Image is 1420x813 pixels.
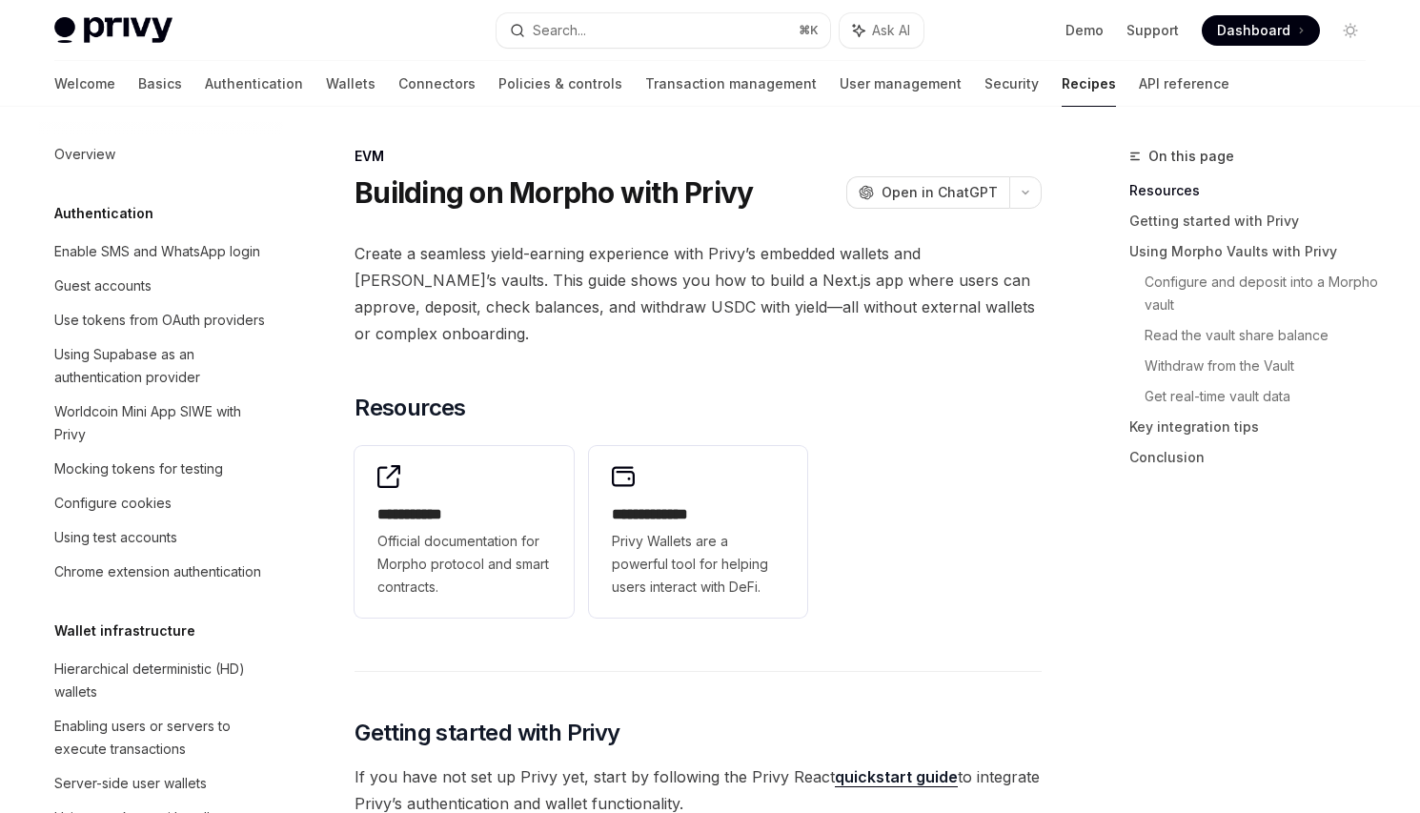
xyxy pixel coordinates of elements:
[1129,442,1381,473] a: Conclusion
[1065,21,1104,40] a: Demo
[799,23,819,38] span: ⌘ K
[326,61,375,107] a: Wallets
[39,337,283,395] a: Using Supabase as an authentication provider
[39,234,283,269] a: Enable SMS and WhatsApp login
[54,274,152,297] div: Guest accounts
[1062,61,1116,107] a: Recipes
[355,393,466,423] span: Resources
[39,303,283,337] a: Use tokens from OAuth providers
[39,486,283,520] a: Configure cookies
[1145,351,1381,381] a: Withdraw from the Vault
[39,652,283,709] a: Hierarchical deterministic (HD) wallets
[1126,21,1179,40] a: Support
[846,176,1009,209] button: Open in ChatGPT
[1139,61,1229,107] a: API reference
[54,457,223,480] div: Mocking tokens for testing
[872,21,910,40] span: Ask AI
[205,61,303,107] a: Authentication
[1129,412,1381,442] a: Key integration tips
[54,560,261,583] div: Chrome extension authentication
[54,658,272,703] div: Hierarchical deterministic (HD) wallets
[1129,236,1381,267] a: Using Morpho Vaults with Privy
[1129,175,1381,206] a: Resources
[355,446,574,618] a: **** **** *Official documentation for Morpho protocol and smart contracts.
[1202,15,1320,46] a: Dashboard
[1145,320,1381,351] a: Read the vault share balance
[54,526,177,549] div: Using test accounts
[54,61,115,107] a: Welcome
[645,61,817,107] a: Transaction management
[835,767,958,787] a: quickstart guide
[398,61,476,107] a: Connectors
[54,620,195,642] h5: Wallet infrastructure
[1148,145,1234,168] span: On this page
[54,17,172,44] img: light logo
[54,143,115,166] div: Overview
[498,61,622,107] a: Policies & controls
[1217,21,1290,40] span: Dashboard
[1129,206,1381,236] a: Getting started with Privy
[840,13,923,48] button: Ask AI
[39,520,283,555] a: Using test accounts
[39,709,283,766] a: Enabling users or servers to execute transactions
[54,309,265,332] div: Use tokens from OAuth providers
[1335,15,1366,46] button: Toggle dark mode
[355,240,1042,347] span: Create a seamless yield-earning experience with Privy’s embedded wallets and [PERSON_NAME]’s vaul...
[377,530,551,599] span: Official documentation for Morpho protocol and smart contracts.
[39,555,283,589] a: Chrome extension authentication
[54,772,207,795] div: Server-side user wallets
[54,343,272,389] div: Using Supabase as an authentication provider
[1145,381,1381,412] a: Get real-time vault data
[54,715,272,761] div: Enabling users or servers to execute transactions
[355,147,1042,166] div: EVM
[984,61,1039,107] a: Security
[54,400,272,446] div: Worldcoin Mini App SIWE with Privy
[138,61,182,107] a: Basics
[882,183,998,202] span: Open in ChatGPT
[1145,267,1381,320] a: Configure and deposit into a Morpho vault
[497,13,830,48] button: Search...⌘K
[612,530,785,599] span: Privy Wallets are a powerful tool for helping users interact with DeFi.
[39,269,283,303] a: Guest accounts
[355,718,619,748] span: Getting started with Privy
[54,492,172,515] div: Configure cookies
[840,61,962,107] a: User management
[39,137,283,172] a: Overview
[39,395,283,452] a: Worldcoin Mini App SIWE with Privy
[39,766,283,801] a: Server-side user wallets
[54,240,260,263] div: Enable SMS and WhatsApp login
[533,19,586,42] div: Search...
[589,446,808,618] a: **** **** ***Privy Wallets are a powerful tool for helping users interact with DeFi.
[54,202,153,225] h5: Authentication
[39,452,283,486] a: Mocking tokens for testing
[355,175,753,210] h1: Building on Morpho with Privy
